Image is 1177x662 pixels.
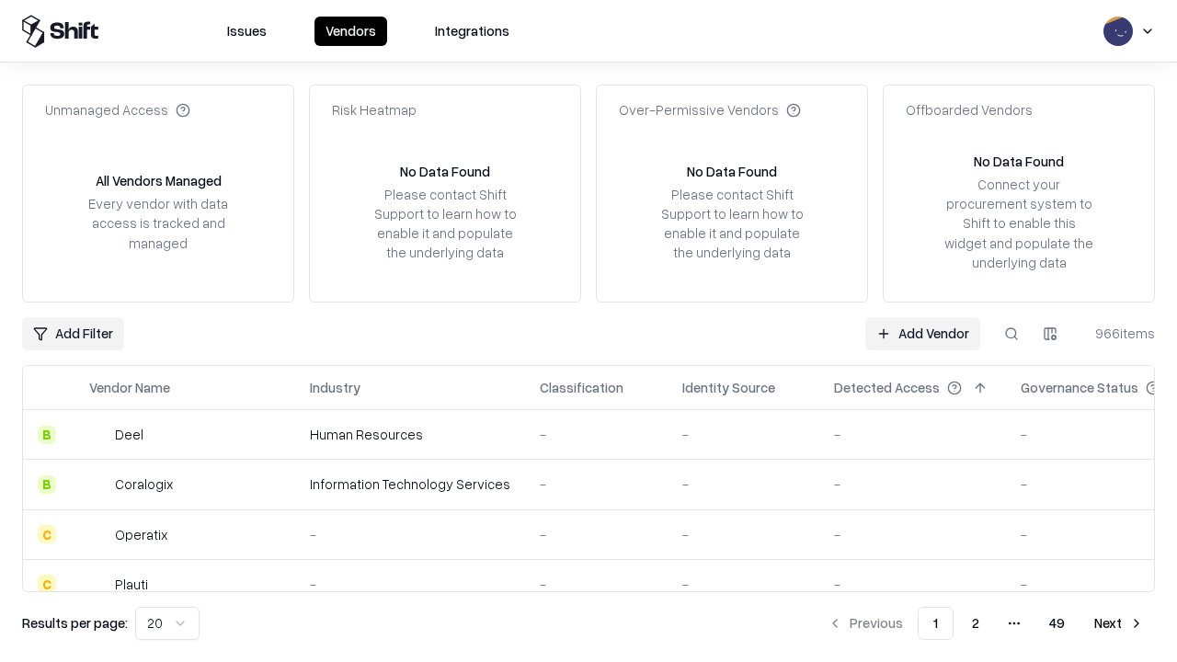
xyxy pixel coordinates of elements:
[540,575,653,594] div: -
[332,100,417,120] div: Risk Heatmap
[38,525,56,543] div: C
[115,425,143,444] div: Deel
[310,525,510,544] div: -
[656,185,808,263] div: Please contact Shift Support to learn how to enable it and populate the underlying data
[834,474,991,494] div: -
[540,525,653,544] div: -
[96,171,222,190] div: All Vendors Managed
[369,185,521,263] div: Please contact Shift Support to learn how to enable it and populate the underlying data
[974,152,1064,171] div: No Data Found
[957,607,994,640] button: 2
[310,575,510,594] div: -
[89,378,170,397] div: Vendor Name
[682,575,805,594] div: -
[310,474,510,494] div: Information Technology Services
[22,317,124,350] button: Add Filter
[89,426,108,444] img: Deel
[834,575,991,594] div: -
[38,575,56,593] div: C
[38,426,56,444] div: B
[834,378,940,397] div: Detected Access
[400,162,490,181] div: No Data Found
[619,100,801,120] div: Over-Permissive Vendors
[89,475,108,494] img: Coralogix
[834,525,991,544] div: -
[906,100,1033,120] div: Offboarded Vendors
[115,525,167,544] div: Operatix
[89,575,108,593] img: Plauti
[115,474,173,494] div: Coralogix
[943,175,1095,272] div: Connect your procurement system to Shift to enable this widget and populate the underlying data
[1034,607,1080,640] button: 49
[424,17,520,46] button: Integrations
[865,317,980,350] a: Add Vendor
[115,575,148,594] div: Plauti
[314,17,387,46] button: Vendors
[682,425,805,444] div: -
[82,194,234,252] div: Every vendor with data access is tracked and managed
[682,378,775,397] div: Identity Source
[687,162,777,181] div: No Data Found
[682,525,805,544] div: -
[817,607,1155,640] nav: pagination
[540,378,623,397] div: Classification
[45,100,190,120] div: Unmanaged Access
[310,425,510,444] div: Human Resources
[216,17,278,46] button: Issues
[1081,324,1155,343] div: 966 items
[310,378,360,397] div: Industry
[1021,378,1138,397] div: Governance Status
[682,474,805,494] div: -
[918,607,954,640] button: 1
[22,613,128,633] p: Results per page:
[1083,607,1155,640] button: Next
[540,425,653,444] div: -
[540,474,653,494] div: -
[38,475,56,494] div: B
[834,425,991,444] div: -
[89,525,108,543] img: Operatix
